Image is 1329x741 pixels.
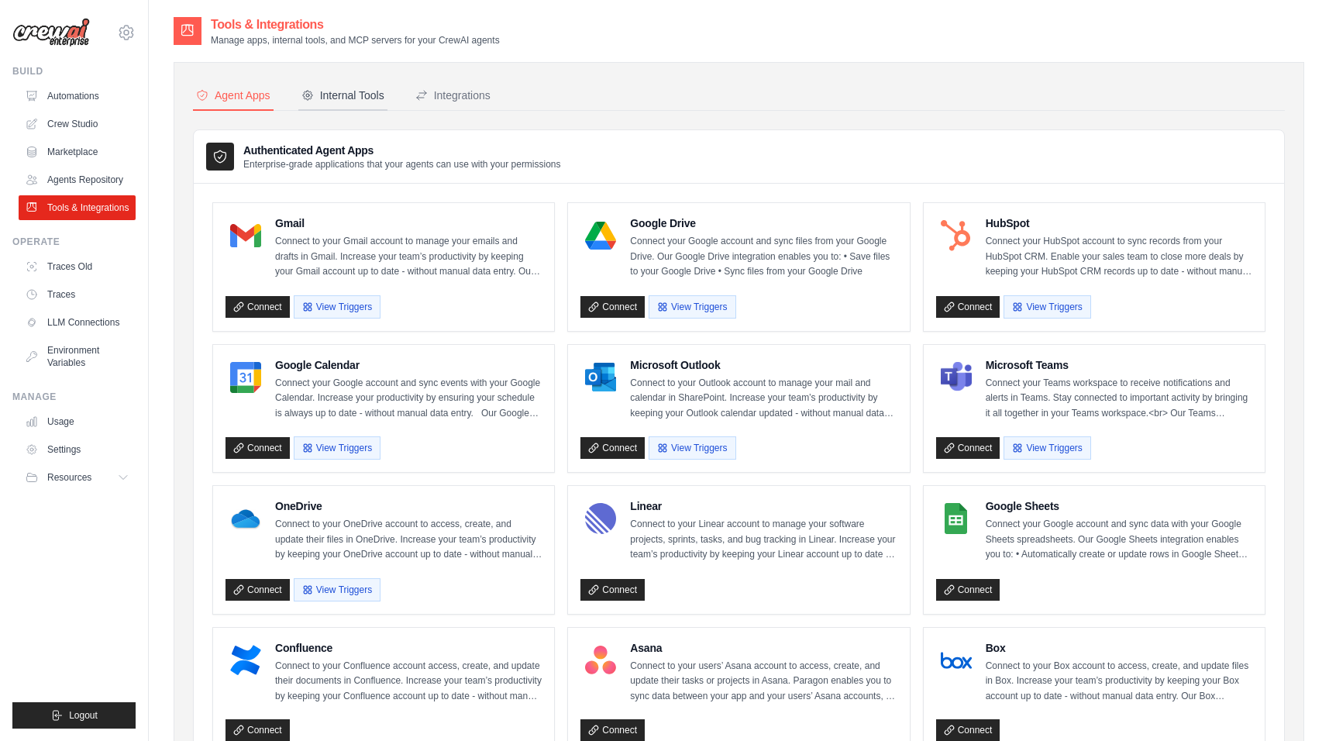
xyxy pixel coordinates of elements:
[941,645,972,676] img: Box Logo
[630,498,897,514] h4: Linear
[19,167,136,192] a: Agents Repository
[12,702,136,729] button: Logout
[585,220,616,251] img: Google Drive Logo
[986,517,1252,563] p: Connect your Google account and sync data with your Google Sheets spreadsheets. Our Google Sheets...
[630,215,897,231] h4: Google Drive
[649,436,735,460] button: View Triggers
[986,659,1252,705] p: Connect to your Box account to access, create, and update files in Box. Increase your team’s prod...
[580,719,645,741] a: Connect
[1004,436,1090,460] button: View Triggers
[226,579,290,601] a: Connect
[941,503,972,534] img: Google Sheets Logo
[936,719,1000,741] a: Connect
[301,88,384,103] div: Internal Tools
[275,640,542,656] h4: Confluence
[230,362,261,393] img: Google Calendar Logo
[275,376,542,422] p: Connect your Google account and sync events with your Google Calendar. Increase your productivity...
[986,498,1252,514] h4: Google Sheets
[585,362,616,393] img: Microsoft Outlook Logo
[12,18,90,47] img: Logo
[580,296,645,318] a: Connect
[19,254,136,279] a: Traces Old
[19,465,136,490] button: Resources
[275,234,542,280] p: Connect to your Gmail account to manage your emails and drafts in Gmail. Increase your team’s pro...
[230,503,261,534] img: OneDrive Logo
[412,81,494,111] button: Integrations
[230,220,261,251] img: Gmail Logo
[196,88,270,103] div: Agent Apps
[275,357,542,373] h4: Google Calendar
[986,376,1252,422] p: Connect your Teams workspace to receive notifications and alerts in Teams. Stay connected to impo...
[630,234,897,280] p: Connect your Google account and sync files from your Google Drive. Our Google Drive integration e...
[230,645,261,676] img: Confluence Logo
[936,296,1000,318] a: Connect
[585,645,616,676] img: Asana Logo
[211,34,500,47] p: Manage apps, internal tools, and MCP servers for your CrewAI agents
[415,88,491,103] div: Integrations
[19,112,136,136] a: Crew Studio
[630,357,897,373] h4: Microsoft Outlook
[1004,295,1090,319] button: View Triggers
[630,517,897,563] p: Connect to your Linear account to manage your software projects, sprints, tasks, and bug tracking...
[226,437,290,459] a: Connect
[298,81,387,111] button: Internal Tools
[936,579,1000,601] a: Connect
[243,158,561,171] p: Enterprise-grade applications that your agents can use with your permissions
[19,409,136,434] a: Usage
[941,362,972,393] img: Microsoft Teams Logo
[580,579,645,601] a: Connect
[986,234,1252,280] p: Connect your HubSpot account to sync records from your HubSpot CRM. Enable your sales team to clo...
[211,16,500,34] h2: Tools & Integrations
[294,578,380,601] button: View Triggers
[630,640,897,656] h4: Asana
[47,471,91,484] span: Resources
[649,295,735,319] button: View Triggers
[226,719,290,741] a: Connect
[275,659,542,705] p: Connect to your Confluence account access, create, and update their documents in Confluence. Incr...
[986,357,1252,373] h4: Microsoft Teams
[275,215,542,231] h4: Gmail
[12,391,136,403] div: Manage
[19,310,136,335] a: LLM Connections
[19,195,136,220] a: Tools & Integrations
[19,437,136,462] a: Settings
[294,436,380,460] button: View Triggers
[243,143,561,158] h3: Authenticated Agent Apps
[580,437,645,459] a: Connect
[19,338,136,375] a: Environment Variables
[585,503,616,534] img: Linear Logo
[941,220,972,251] img: HubSpot Logo
[294,295,380,319] button: View Triggers
[193,81,274,111] button: Agent Apps
[275,517,542,563] p: Connect to your OneDrive account to access, create, and update their files in OneDrive. Increase ...
[12,236,136,248] div: Operate
[986,640,1252,656] h4: Box
[275,498,542,514] h4: OneDrive
[12,65,136,78] div: Build
[630,659,897,705] p: Connect to your users’ Asana account to access, create, and update their tasks or projects in Asa...
[986,215,1252,231] h4: HubSpot
[630,376,897,422] p: Connect to your Outlook account to manage your mail and calendar in SharePoint. Increase your tea...
[69,709,98,722] span: Logout
[19,282,136,307] a: Traces
[936,437,1000,459] a: Connect
[19,84,136,109] a: Automations
[19,140,136,164] a: Marketplace
[226,296,290,318] a: Connect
